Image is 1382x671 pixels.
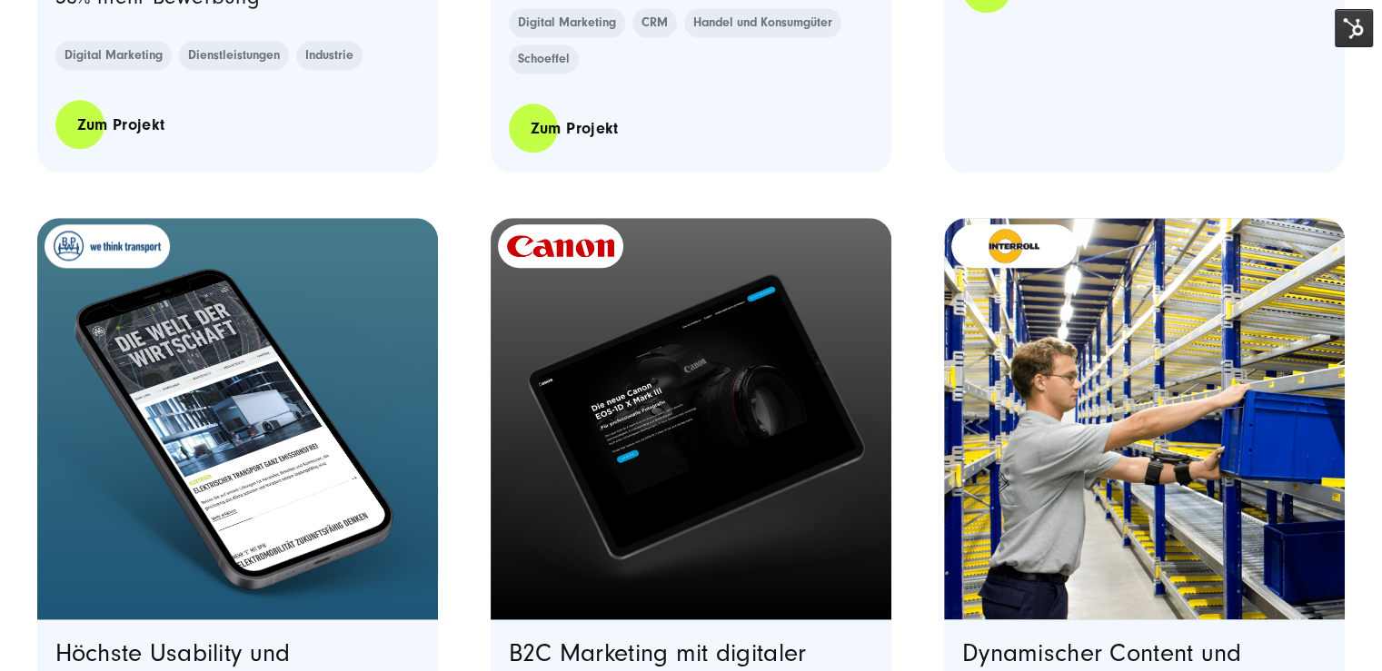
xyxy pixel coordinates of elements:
[54,231,161,261] img: logo_BPW_logo-claim
[37,218,439,619] a: Featured image: - Read full post: BPW | Website Relaunch | SUNZINET
[507,235,614,258] img: logo_canon
[509,8,625,37] a: Digital Marketing
[491,218,892,619] img: ipad-mask.png
[1335,9,1373,47] img: HubSpot Tools Menu Toggle
[944,218,1346,619] img: Ein Mitarbeiter in einem modernen Lager greift nach einer blauen Kunststoffbox in einem Regalsyst...
[632,8,677,37] a: CRM
[509,44,579,74] a: Schoeffel
[55,41,172,70] a: Digital Marketing
[988,229,1039,263] img: interroll (5)
[509,103,641,154] a: Zum Projekt
[179,41,289,70] a: Dienstleistungen
[296,41,363,70] a: Industrie
[55,99,187,151] a: Zum Projekt
[684,8,841,37] a: Handel und Konsumgüter
[491,218,892,619] a: Featured image: - Read full post: Canon | B2C Marketing | SUNZINET
[944,218,1346,619] a: Featured image: Ein Mitarbeiter in einem modernen Lager greift nach einer blauen Kunststoffbox in...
